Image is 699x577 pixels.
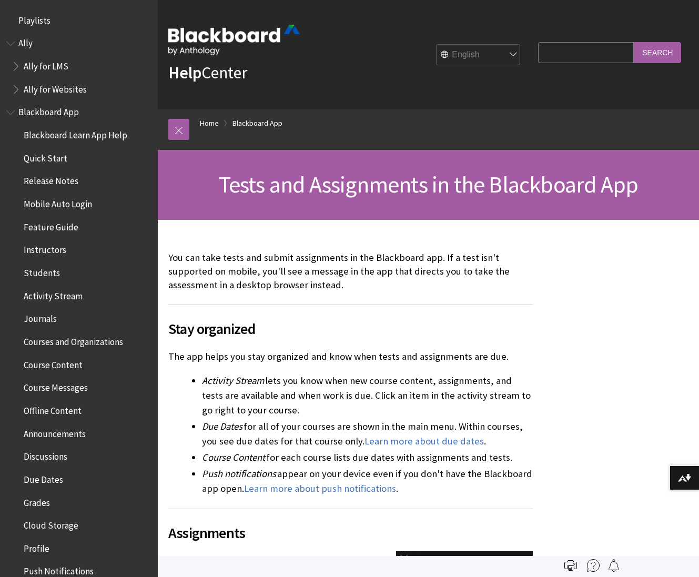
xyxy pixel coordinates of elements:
img: Print [564,559,577,572]
nav: Book outline for Anthology Ally Help [6,35,151,98]
span: Ally [18,35,33,49]
span: Due Dates [316,555,357,567]
a: Home [200,117,219,130]
span: Course Content [24,356,83,370]
img: Blackboard by Anthology [168,25,300,55]
a: Learn more about push notifications [244,482,396,495]
span: Blackboard Learn App Help [24,126,127,140]
p: The app helps you stay organized and know when tests and assignments are due. [168,350,533,363]
input: Search [634,42,681,63]
span: Activity Stream [24,287,83,301]
a: HelpCenter [168,62,247,83]
span: Ally for Websites [24,80,87,95]
span: Tests and Assignments in the Blackboard App [219,170,639,199]
li: for all of your courses are shown in the main menu. Within courses, you see due dates for that co... [202,419,533,449]
li: appear on your device even if you don't have the Blackboard app open. . [202,467,533,496]
img: More help [587,559,600,572]
span: Playlists [18,12,50,26]
span: Due Dates [24,471,63,485]
span: Instructors [24,241,66,256]
span: Offline Content [24,402,82,416]
p: You can take tests and submit assignments in the Blackboard app. If a test isn't supported on mob... [168,251,533,292]
span: Stay organized [168,318,533,340]
select: Site Language Selector [437,45,521,66]
a: Learn more about due dates [364,435,484,448]
span: Course Content [202,451,265,463]
strong: Help [168,62,201,83]
span: Announcements [24,425,86,439]
span: Push Notifications [24,563,94,577]
li: for each course lists due dates with assignments and tests. [202,450,533,465]
span: Mobile Auto Login [24,195,92,209]
span: Cloud Storage [24,517,78,531]
span: Journals [24,310,57,325]
span: Course Messages [24,379,88,393]
img: Follow this page [607,559,620,572]
span: Students [24,264,60,278]
span: Courses and Organizations [24,333,123,347]
span: Profile [24,540,49,554]
span: Grades [24,494,50,508]
nav: Book outline for Playlists [6,12,151,29]
span: Ally for LMS [24,57,68,72]
span: Feature Guide [24,218,78,232]
span: Release Notes [24,173,78,187]
a: Blackboard App [232,117,282,130]
li: lets you know when new course content, assignments, and tests are available and when work is due.... [202,373,533,418]
span: Discussions [24,448,67,462]
span: Activity Stream [202,374,264,387]
span: Assignments [168,522,533,544]
span: Due Dates [202,420,242,432]
span: Push notifications [202,468,276,480]
span: Quick Start [24,149,67,164]
span: Blackboard App [18,104,79,118]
